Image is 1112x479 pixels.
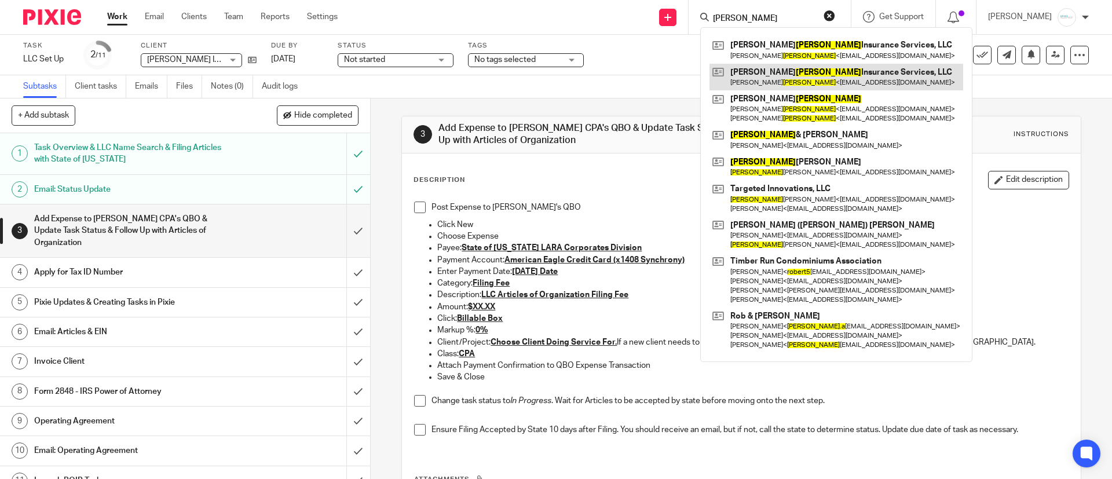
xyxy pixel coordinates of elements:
p: Click New [437,219,1068,231]
u: [DATE] Date [512,268,558,276]
u: LLC Articles of Organization Filing Fee [481,291,628,299]
p: [PERSON_NAME] [988,11,1052,23]
p: Ensure Filing Accepted by State 10 days after Filing. You should receive an email, but if not, ca... [431,424,1068,436]
span: No tags selected [474,56,536,64]
p: Enter Payment Date: [437,266,1068,277]
p: Attach Payment Confirmation to QBO Expense Transaction [437,360,1068,371]
div: 10 [12,443,28,459]
div: 3 [414,125,432,144]
h1: Operating Agreement [34,412,235,430]
label: Status [338,41,453,50]
span: [DATE] [271,55,295,63]
a: Reports [261,11,290,23]
span: Hide completed [294,111,352,120]
u: CPA [459,350,475,358]
span: Get Support [879,13,924,21]
h1: Email: Status Update [34,181,235,198]
a: Settings [307,11,338,23]
p: Category: [437,277,1068,289]
u: Billable Box [457,315,503,323]
u: Choose Client Doing Service For. [491,338,617,346]
u: 0% [475,326,488,334]
a: Client tasks [75,75,126,98]
em: In Progress [510,397,551,405]
p: Payment Account: [437,254,1068,266]
img: Pixie [23,9,81,25]
h1: Invoice Client [34,353,235,370]
button: + Add subtask [12,105,75,125]
label: Task [23,41,69,50]
u: $XX.XX [468,303,495,311]
h1: Add Expense to [PERSON_NAME] CPA's QBO & Update Task Status & Follow Up with Articles of Organiza... [438,122,766,147]
button: Edit description [988,171,1069,189]
h1: Apply for Tax ID Number [34,264,235,281]
div: 2 [12,181,28,198]
div: 8 [12,383,28,400]
h1: Email: Articles & EIN [34,323,235,341]
p: Payee: [437,242,1068,254]
p: Post Expense to [PERSON_NAME]'s QBO [431,202,1068,213]
div: 5 [12,294,28,310]
h1: Task Overview & LLC Name Search & Filing Articles with State of [US_STATE] [34,139,235,169]
img: _Logo.png [1058,8,1076,27]
p: Amount: [437,301,1068,313]
h1: Add Expense to [PERSON_NAME] CPA's QBO & Update Task Status & Follow Up with Articles of Organiza... [34,210,235,251]
span: Not started [344,56,385,64]
a: Audit logs [262,75,306,98]
button: Clear [824,10,835,21]
div: 6 [12,324,28,340]
button: Hide completed [277,105,359,125]
a: Emails [135,75,167,98]
u: Filing Fee [473,279,510,287]
div: 7 [12,353,28,370]
p: Description: [437,289,1068,301]
div: 3 [12,223,28,239]
a: Work [107,11,127,23]
label: Due by [271,41,323,50]
u: American Eagle Credit Card (x1408 Synchrony) [504,256,685,264]
a: Files [176,75,202,98]
small: /11 [96,52,106,58]
a: Notes (0) [211,75,253,98]
u: State of [US_STATE] LARA Corporates Division [462,244,642,252]
p: Save & Close [437,371,1068,383]
p: Markup %: [437,324,1068,336]
p: Change task status to . Wait for Articles to be accepted by state before moving onto the next step. [431,395,1068,407]
div: LLC Set Up [23,53,69,65]
h1: Email: Operating Agreement [34,442,235,459]
div: 2 [90,48,106,61]
h1: Pixie Updates & Creating Tasks in Pixie [34,294,235,311]
a: Clients [181,11,207,23]
p: Choose Expense [437,231,1068,242]
div: 4 [12,264,28,280]
a: Subtasks [23,75,66,98]
input: Search [712,14,816,24]
p: Description [414,175,465,185]
div: Instructions [1014,130,1069,139]
div: 9 [12,413,28,429]
a: Email [145,11,164,23]
span: [PERSON_NAME] Insurance Services, LLC [147,56,300,64]
label: Tags [468,41,584,50]
h1: Form 2848 - IRS Power of Attorney [34,383,235,400]
a: Team [224,11,243,23]
p: Class: [437,348,1068,360]
label: Client [141,41,257,50]
p: Client/Project: If a new client needs to be set up run it by [PERSON_NAME] via text before settin... [437,337,1068,348]
p: Click: [437,313,1068,324]
div: 1 [12,145,28,162]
